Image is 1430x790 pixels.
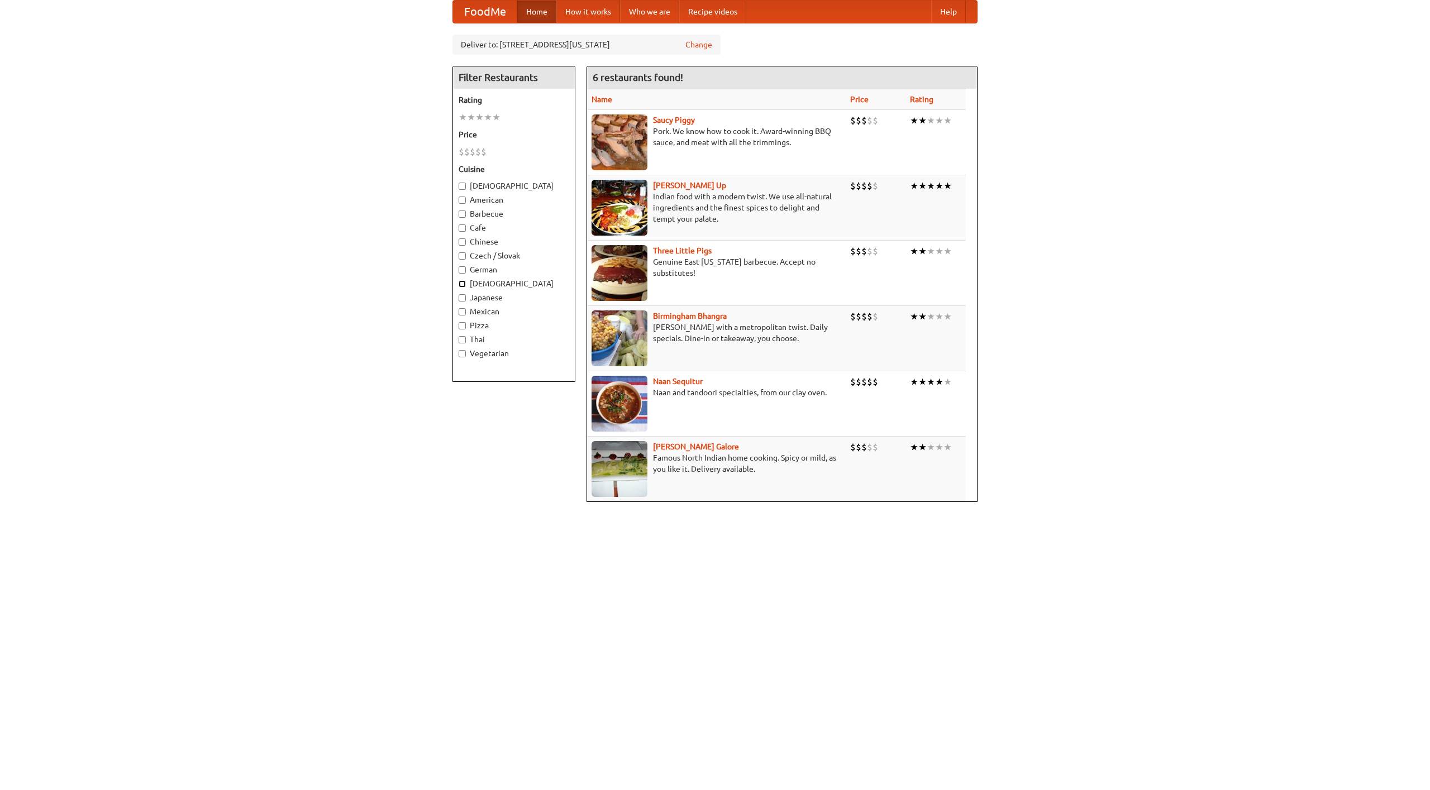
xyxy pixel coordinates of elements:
[861,310,867,323] li: $
[867,376,873,388] li: $
[685,39,712,50] a: Change
[850,180,856,192] li: $
[850,245,856,257] li: $
[592,256,841,279] p: Genuine East [US_STATE] barbecue. Accept no substitutes!
[935,310,943,323] li: ★
[475,146,481,158] li: $
[856,441,861,453] li: $
[918,245,927,257] li: ★
[592,95,612,104] a: Name
[492,111,500,123] li: ★
[918,441,927,453] li: ★
[867,114,873,127] li: $
[459,348,569,359] label: Vegetarian
[850,95,869,104] a: Price
[459,180,569,191] label: [DEMOGRAPHIC_DATA]
[918,376,927,388] li: ★
[910,376,918,388] li: ★
[653,116,695,125] a: Saucy Piggy
[459,183,466,190] input: [DEMOGRAPHIC_DATA]
[459,292,569,303] label: Japanese
[592,191,841,224] p: Indian food with a modern twist. We use all-natural ingredients and the finest spices to delight ...
[453,1,517,23] a: FoodMe
[856,180,861,192] li: $
[943,245,952,257] li: ★
[556,1,620,23] a: How it works
[653,442,739,451] a: [PERSON_NAME] Galore
[850,310,856,323] li: $
[861,114,867,127] li: $
[470,146,475,158] li: $
[459,111,467,123] li: ★
[861,376,867,388] li: $
[592,452,841,475] p: Famous North Indian home cooking. Spicy or mild, as you like it. Delivery available.
[459,322,466,329] input: Pizza
[861,180,867,192] li: $
[873,441,878,453] li: $
[873,376,878,388] li: $
[856,114,861,127] li: $
[459,129,569,140] h5: Price
[861,441,867,453] li: $
[935,441,943,453] li: ★
[850,376,856,388] li: $
[459,224,466,232] input: Cafe
[459,252,466,260] input: Czech / Slovak
[873,245,878,257] li: $
[927,376,935,388] li: ★
[943,114,952,127] li: ★
[653,312,727,320] a: Birmingham Bhangra
[927,441,935,453] li: ★
[867,310,873,323] li: $
[592,245,647,301] img: littlepigs.jpg
[592,441,647,497] img: currygalore.jpg
[943,180,952,192] li: ★
[592,114,647,170] img: saucy.jpg
[459,197,466,204] input: American
[943,441,952,453] li: ★
[935,114,943,127] li: ★
[459,264,569,275] label: German
[943,310,952,323] li: ★
[459,164,569,175] h5: Cuisine
[453,66,575,89] h4: Filter Restaurants
[679,1,746,23] a: Recipe videos
[459,294,466,301] input: Japanese
[592,180,647,236] img: curryup.jpg
[653,246,712,255] a: Three Little Pigs
[653,377,703,386] a: Naan Sequitur
[918,114,927,127] li: ★
[918,180,927,192] li: ★
[927,180,935,192] li: ★
[452,35,721,55] div: Deliver to: [STREET_ADDRESS][US_STATE]
[459,320,569,331] label: Pizza
[459,194,569,205] label: American
[459,250,569,261] label: Czech / Slovak
[459,280,466,288] input: [DEMOGRAPHIC_DATA]
[620,1,679,23] a: Who we are
[459,350,466,357] input: Vegetarian
[592,310,647,366] img: bhangra.jpg
[927,114,935,127] li: ★
[459,146,464,158] li: $
[459,306,569,317] label: Mexican
[459,210,466,218] input: Barbecue
[850,441,856,453] li: $
[873,310,878,323] li: $
[927,310,935,323] li: ★
[464,146,470,158] li: $
[653,181,726,190] a: [PERSON_NAME] Up
[935,180,943,192] li: ★
[856,310,861,323] li: $
[592,376,647,432] img: naansequitur.jpg
[592,322,841,344] p: [PERSON_NAME] with a metropolitan twist. Daily specials. Dine-in or takeaway, you choose.
[856,376,861,388] li: $
[467,111,475,123] li: ★
[517,1,556,23] a: Home
[459,336,466,343] input: Thai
